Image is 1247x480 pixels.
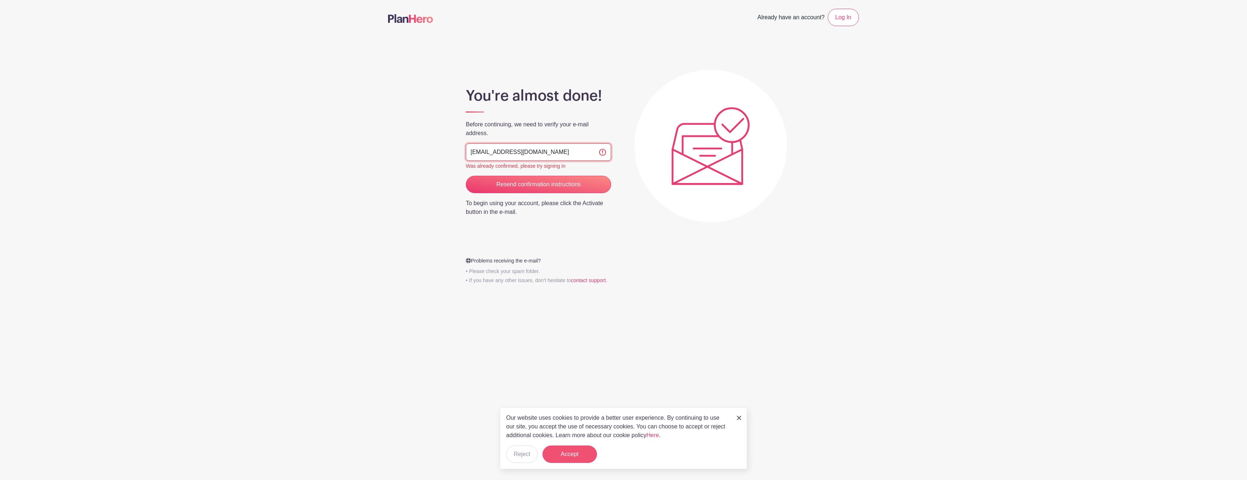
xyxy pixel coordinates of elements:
input: Resend confirmation instructions [466,176,611,193]
p: Our website uses cookies to provide a better user experience. By continuing to use our site, you ... [506,414,729,440]
h1: You're almost done! [466,87,611,105]
img: logo-507f7623f17ff9eddc593b1ce0a138ce2505c220e1c5a4e2b4648c50719b7d32.svg [388,14,433,23]
p: Problems receiving the e-mail? [461,257,616,265]
a: Log In [828,9,859,26]
a: contact support. [571,277,607,283]
span: Already have an account? [758,10,825,26]
p: • If you have any other issues, don't hesitate to [461,277,616,284]
img: close_button-5f87c8562297e5c2d7936805f587ecaba9071eb48480494691a3f1689db116b3.svg [737,416,741,420]
button: Reject [506,446,538,463]
a: Here [646,432,659,438]
p: • Please check your spam folder. [461,268,616,275]
p: To begin using your account, please click the Activate button in the e-mail. [466,199,611,216]
button: Accept [542,446,597,463]
img: Help [466,258,471,263]
p: Before continuing, we need to verify your e-mail address. [466,120,611,138]
div: Was already confirmed, please try signing in [466,162,611,170]
img: Plic [671,107,750,185]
